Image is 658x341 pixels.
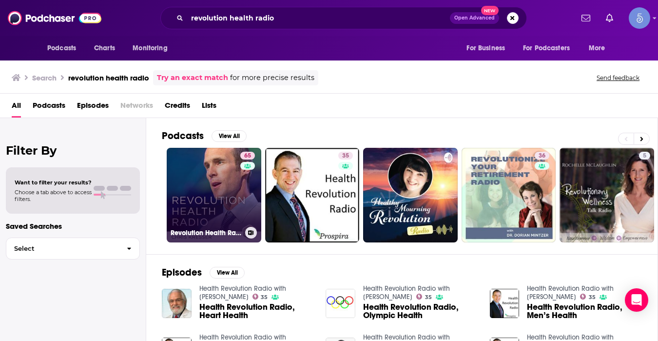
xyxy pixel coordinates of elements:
[230,72,314,83] span: for more precise results
[162,130,204,142] h2: Podcasts
[466,41,505,55] span: For Business
[47,41,76,55] span: Podcasts
[326,289,355,319] img: Health Revolution Radio, Olympic Health
[629,7,650,29] span: Logged in as Spiral5-G1
[265,148,360,242] a: 35
[15,179,92,186] span: Want to filter your results?
[210,267,245,279] button: View All
[594,74,642,82] button: Send feedback
[589,41,605,55] span: More
[629,7,650,29] button: Show profile menu
[244,151,251,161] span: 65
[363,284,450,301] a: Health Revolution Radio with Dr. Abaci
[162,289,192,319] img: Health Revolution Radio, Heart Health
[88,39,121,58] a: Charts
[167,148,261,242] a: 65Revolution Health Radio
[6,143,140,158] h2: Filter By
[162,130,247,142] a: PodcastsView All
[363,303,478,320] a: Health Revolution Radio, Olympic Health
[12,98,21,118] a: All
[120,98,153,118] span: Networks
[527,303,642,320] a: Health Revolution Radio, Men’s Health
[94,41,115,55] span: Charts
[240,152,255,160] a: 65
[582,39,618,58] button: open menu
[338,152,353,160] a: 35
[539,151,545,161] span: 36
[126,39,180,58] button: open menu
[15,189,92,202] span: Choose a tab above to access filters.
[589,295,596,300] span: 35
[481,6,499,15] span: New
[454,16,495,20] span: Open Advanced
[450,12,499,24] button: Open AdvancedNew
[68,73,149,82] h3: revolution health radio
[639,152,650,160] a: 5
[171,229,241,237] h3: Revolution Health Radio
[517,39,584,58] button: open menu
[629,7,650,29] img: User Profile
[77,98,109,118] a: Episodes
[6,221,140,231] p: Saved Searches
[199,303,314,320] a: Health Revolution Radio, Heart Health
[460,39,517,58] button: open menu
[212,130,247,142] button: View All
[33,98,65,118] a: Podcasts
[8,9,101,27] img: Podchaser - Follow, Share and Rate Podcasts
[490,289,520,319] img: Health Revolution Radio, Men’s Health
[6,245,119,252] span: Select
[578,10,594,26] a: Show notifications dropdown
[133,41,167,55] span: Monitoring
[625,288,648,312] div: Open Intercom Messenger
[535,152,549,160] a: 36
[157,72,228,83] a: Try an exact match
[523,41,570,55] span: For Podcasters
[580,294,596,300] a: 35
[342,151,349,161] span: 35
[160,7,527,29] div: Search podcasts, credits, & more...
[261,295,268,300] span: 35
[32,73,57,82] h3: Search
[6,238,140,260] button: Select
[416,294,432,300] a: 35
[162,266,202,279] h2: Episodes
[165,98,190,118] a: Credits
[40,39,89,58] button: open menu
[527,284,614,301] a: Health Revolution Radio with Dr. Abaci
[560,148,654,242] a: 5
[462,148,556,242] a: 36
[187,10,450,26] input: Search podcasts, credits, & more...
[199,284,286,301] a: Health Revolution Radio with Dr. Abaci
[252,294,268,300] a: 35
[162,266,245,279] a: EpisodesView All
[425,295,432,300] span: 35
[602,10,617,26] a: Show notifications dropdown
[643,151,646,161] span: 5
[202,98,216,118] a: Lists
